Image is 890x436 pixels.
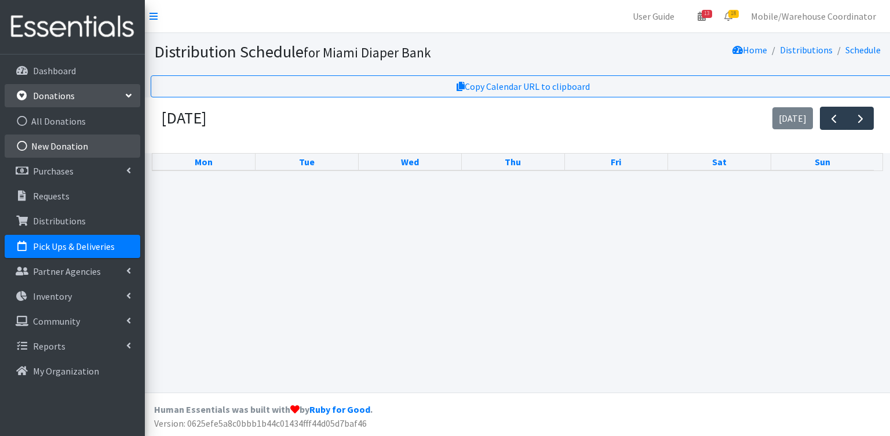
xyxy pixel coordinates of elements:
a: 13 [688,5,715,28]
p: Distributions [33,215,86,227]
button: Previous month [820,107,847,130]
a: Sunday [812,154,833,170]
a: Requests [5,184,140,208]
p: Dashboard [33,65,76,77]
h1: Distribution Schedule [154,42,575,62]
p: Pick Ups & Deliveries [33,241,115,252]
p: My Organization [33,365,99,377]
a: Inventory [5,285,140,308]
a: Wednesday [399,154,421,170]
a: Dashboard [5,59,140,82]
p: Donations [33,90,75,101]
span: 18 [728,10,739,18]
a: Purchases [5,159,140,183]
p: Partner Agencies [33,266,101,277]
a: Distributions [780,44,833,56]
a: Home [732,44,767,56]
span: Version: 0625efe5a8c0bbb1b44c01434fff44d05d7baf46 [154,417,367,429]
a: 18 [715,5,742,28]
a: Distributions [5,209,140,232]
p: Inventory [33,290,72,302]
p: Requests [33,190,70,202]
p: Purchases [33,165,74,177]
p: Reports [33,340,65,352]
a: Ruby for Good [309,404,370,415]
a: Friday [608,154,623,170]
a: Partner Agencies [5,260,140,283]
button: [DATE] [772,107,814,130]
span: 13 [702,10,712,18]
a: Reports [5,335,140,358]
a: My Organization [5,359,140,383]
a: Mobile/Warehouse Coordinator [742,5,885,28]
a: Pick Ups & Deliveries [5,235,140,258]
a: Community [5,310,140,333]
a: Monday [192,154,215,170]
a: Donations [5,84,140,107]
img: HumanEssentials [5,8,140,46]
strong: Human Essentials was built with by . [154,404,373,415]
button: Next month [847,107,874,130]
a: Tuesday [297,154,317,170]
a: User Guide [623,5,684,28]
a: Schedule [845,44,881,56]
a: Thursday [502,154,523,170]
p: Community [33,315,80,327]
small: for Miami Diaper Bank [304,44,431,61]
a: Saturday [710,154,729,170]
h2: [DATE] [161,108,206,128]
a: New Donation [5,135,140,158]
a: All Donations [5,110,140,133]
